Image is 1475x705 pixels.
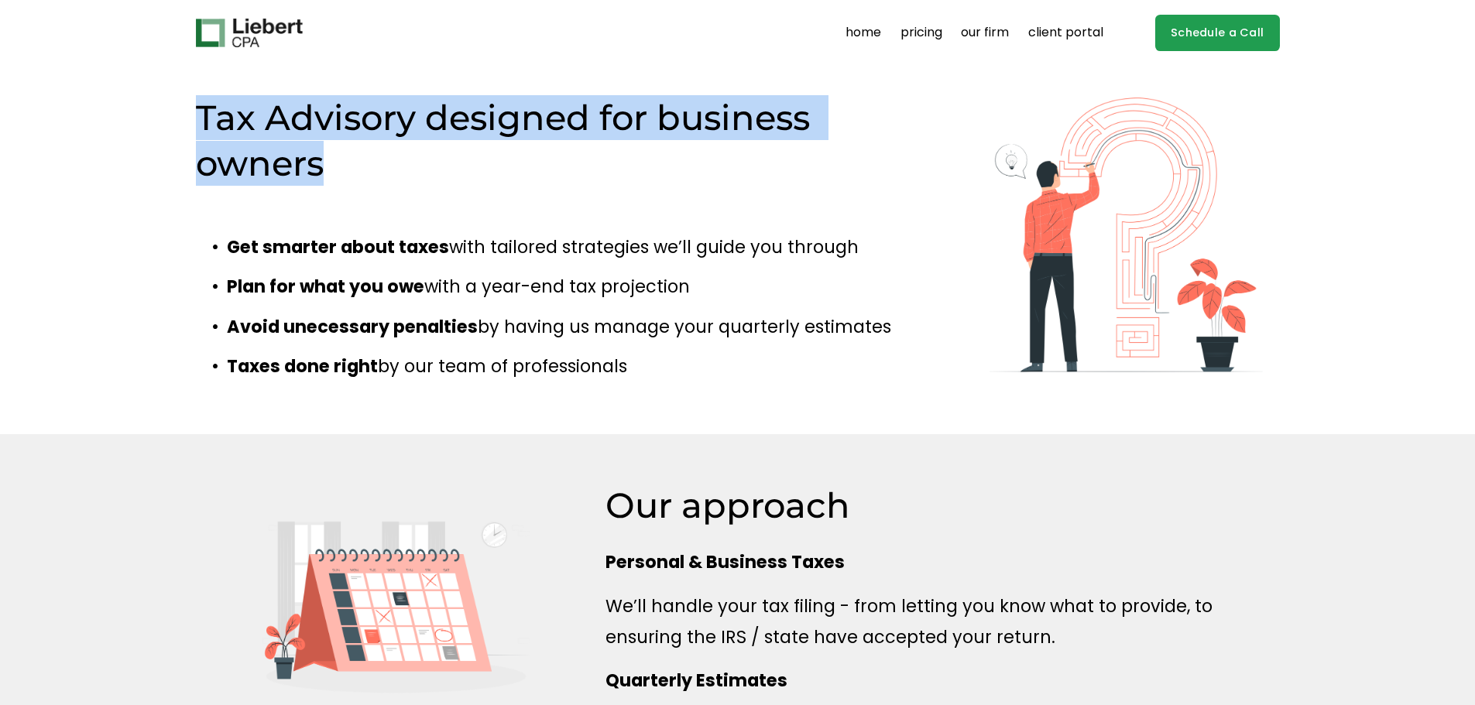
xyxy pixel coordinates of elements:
img: Liebert CPA [196,19,303,48]
a: client portal [1028,21,1103,46]
p: We’ll handle your tax filing - from letting you know what to provide, to ensuring the IRS / state... [605,590,1280,653]
strong: Taxes done right [227,354,378,378]
strong: Quarterly Estimates [605,668,787,693]
a: pricing [900,21,942,46]
p: with a year-end tax projection [227,271,916,302]
strong: Personal & Business Taxes [605,549,845,574]
h2: Our approach [605,483,1280,528]
strong: Avoid unecessary penalties [227,314,478,339]
p: by having us manage your quarterly estimates [227,311,916,342]
p: by our team of professionals [227,351,916,382]
a: home [846,21,881,46]
a: our firm [961,21,1009,46]
a: Schedule a Call [1155,15,1280,51]
p: with tailored strategies we’ll guide you through [227,231,916,262]
h2: Tax Advisory designed for business owners [196,95,870,185]
strong: Plan for what you owe [227,274,424,299]
strong: Get smarter about taxes [227,234,449,259]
